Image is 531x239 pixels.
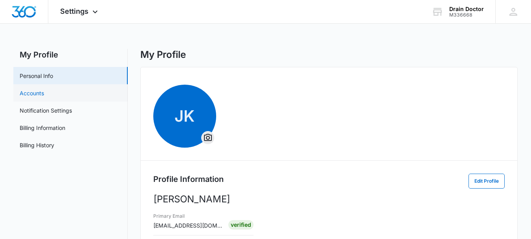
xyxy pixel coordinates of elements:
h2: My Profile [13,49,128,61]
h1: My Profile [140,49,186,61]
h2: Profile Information [153,173,224,185]
span: [EMAIL_ADDRESS][DOMAIN_NAME] [153,222,248,229]
a: Billing History [20,141,54,149]
a: Accounts [20,89,44,97]
button: Edit Profile [469,174,505,189]
a: Billing Information [20,124,65,132]
a: Notification Settings [20,106,72,115]
button: Overflow Menu [202,132,214,144]
div: Verified [228,220,254,230]
div: account id [449,12,484,18]
p: [PERSON_NAME] [153,192,505,206]
span: JKOverflow Menu [153,85,216,148]
div: account name [449,6,484,12]
span: Settings [60,7,88,15]
a: Personal Info [20,72,53,80]
span: JK [153,85,216,148]
h3: Primary Email [153,213,223,220]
